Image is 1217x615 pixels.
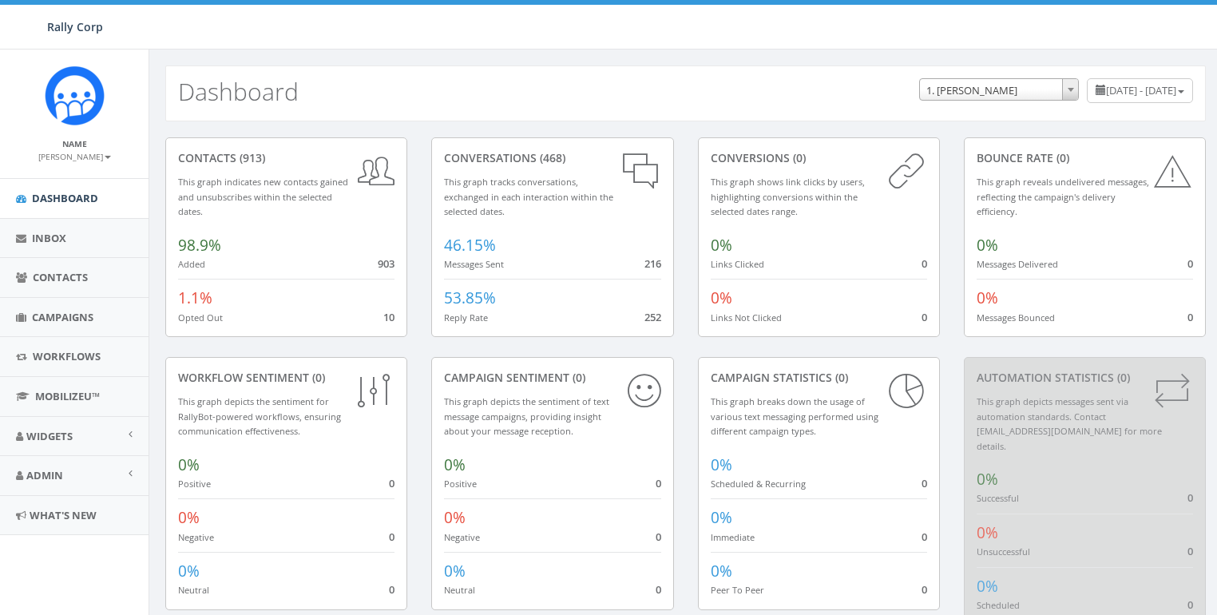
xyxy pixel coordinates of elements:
[444,370,660,386] div: Campaign Sentiment
[178,395,341,437] small: This graph depicts the sentiment for RallyBot-powered workflows, ensuring communication effective...
[711,507,732,528] span: 0%
[711,454,732,475] span: 0%
[444,561,466,581] span: 0%
[26,468,63,482] span: Admin
[922,310,927,324] span: 0
[444,584,475,596] small: Neutral
[178,311,223,323] small: Opted Out
[444,176,613,217] small: This graph tracks conversations, exchanged in each interaction within the selected dates.
[919,78,1079,101] span: 1. James Martin
[178,507,200,528] span: 0%
[977,258,1058,270] small: Messages Delivered
[537,150,565,165] span: (468)
[309,370,325,385] span: (0)
[711,478,806,490] small: Scheduled & Recurring
[711,288,732,308] span: 0%
[1053,150,1069,165] span: (0)
[33,270,88,284] span: Contacts
[444,258,504,270] small: Messages Sent
[178,258,205,270] small: Added
[644,310,661,324] span: 252
[656,476,661,490] span: 0
[1114,370,1130,385] span: (0)
[178,235,221,256] span: 98.9%
[656,530,661,544] span: 0
[922,256,927,271] span: 0
[178,584,209,596] small: Neutral
[389,530,394,544] span: 0
[178,370,394,386] div: Workflow Sentiment
[389,582,394,597] span: 0
[922,476,927,490] span: 0
[178,531,214,543] small: Negative
[1187,310,1193,324] span: 0
[656,582,661,597] span: 0
[711,531,755,543] small: Immediate
[178,561,200,581] span: 0%
[62,138,87,149] small: Name
[711,258,764,270] small: Links Clicked
[32,231,66,245] span: Inbox
[977,235,998,256] span: 0%
[444,311,488,323] small: Reply Rate
[383,310,394,324] span: 10
[444,478,477,490] small: Positive
[977,150,1193,166] div: Bounce Rate
[178,454,200,475] span: 0%
[32,191,98,205] span: Dashboard
[977,370,1193,386] div: Automation Statistics
[45,65,105,125] img: Icon_1.png
[977,176,1149,217] small: This graph reveals undelivered messages, reflecting the campaign's delivery efficiency.
[977,599,1020,611] small: Scheduled
[790,150,806,165] span: (0)
[444,235,496,256] span: 46.15%
[977,576,998,597] span: 0%
[38,149,111,163] a: [PERSON_NAME]
[977,311,1055,323] small: Messages Bounced
[1106,83,1176,97] span: [DATE] - [DATE]
[178,288,212,308] span: 1.1%
[920,79,1078,101] span: 1. James Martin
[236,150,265,165] span: (913)
[26,429,73,443] span: Widgets
[178,78,299,105] h2: Dashboard
[1187,256,1193,271] span: 0
[47,19,103,34] span: Rally Corp
[922,582,927,597] span: 0
[1187,597,1193,612] span: 0
[444,288,496,308] span: 53.85%
[33,349,101,363] span: Workflows
[444,531,480,543] small: Negative
[977,469,998,490] span: 0%
[644,256,661,271] span: 216
[711,370,927,386] div: Campaign Statistics
[1187,544,1193,558] span: 0
[35,389,100,403] span: MobilizeU™
[178,150,394,166] div: contacts
[711,584,764,596] small: Peer To Peer
[389,476,394,490] span: 0
[977,546,1030,557] small: Unsuccessful
[922,530,927,544] span: 0
[977,492,1019,504] small: Successful
[977,288,998,308] span: 0%
[711,561,732,581] span: 0%
[30,508,97,522] span: What's New
[378,256,394,271] span: 903
[178,478,211,490] small: Positive
[711,395,878,437] small: This graph breaks down the usage of various text messaging performed using different campaign types.
[711,150,927,166] div: conversions
[832,370,848,385] span: (0)
[444,395,609,437] small: This graph depicts the sentiment of text message campaigns, providing insight about your message ...
[32,310,93,324] span: Campaigns
[444,150,660,166] div: conversations
[977,395,1162,452] small: This graph depicts messages sent via automation standards. Contact [EMAIL_ADDRESS][DOMAIN_NAME] f...
[711,176,865,217] small: This graph shows link clicks by users, highlighting conversions within the selected dates range.
[569,370,585,385] span: (0)
[977,522,998,543] span: 0%
[444,507,466,528] span: 0%
[711,235,732,256] span: 0%
[444,454,466,475] span: 0%
[38,151,111,162] small: [PERSON_NAME]
[711,311,782,323] small: Links Not Clicked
